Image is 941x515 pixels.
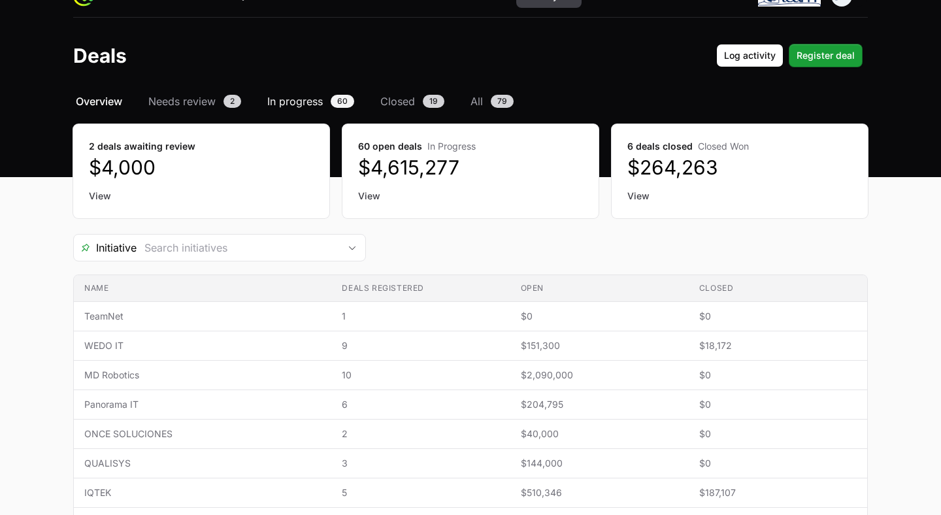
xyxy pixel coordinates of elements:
[73,44,127,67] h1: Deals
[137,235,339,261] input: Search initiatives
[84,457,321,470] span: QUALISYS
[699,369,857,382] span: $0
[491,95,514,108] span: 79
[148,93,216,109] span: Needs review
[73,93,125,109] a: Overview
[521,310,678,323] span: $0
[89,156,314,179] dd: $4,000
[699,310,857,323] span: $0
[89,140,314,153] dt: 2 deals awaiting review
[84,310,321,323] span: TeamNet
[74,240,137,256] span: Initiative
[342,457,499,470] span: 3
[74,275,331,302] th: Name
[342,339,499,352] span: 9
[521,457,678,470] span: $144,000
[521,339,678,352] span: $151,300
[342,427,499,440] span: 2
[76,93,122,109] span: Overview
[358,140,583,153] dt: 60 open deals
[627,140,852,153] dt: 6 deals closed
[427,141,476,152] span: In Progress
[699,398,857,411] span: $0
[84,339,321,352] span: WEDO IT
[331,275,510,302] th: Deals registered
[789,44,863,67] button: Register deal
[84,398,321,411] span: Panorama IT
[342,398,499,411] span: 6
[73,93,868,109] nav: Deals navigation
[716,44,863,67] div: Primary actions
[331,95,354,108] span: 60
[84,486,321,499] span: IQTEK
[84,369,321,382] span: MD Robotics
[339,235,365,261] div: Open
[84,427,321,440] span: ONCE SOLUCIONES
[265,93,357,109] a: In progress60
[797,48,855,63] span: Register deal
[699,486,857,499] span: $187,107
[342,486,499,499] span: 5
[342,369,499,382] span: 10
[521,427,678,440] span: $40,000
[223,95,241,108] span: 2
[423,95,444,108] span: 19
[627,190,852,203] a: View
[358,156,583,179] dd: $4,615,277
[724,48,776,63] span: Log activity
[627,156,852,179] dd: $264,263
[521,486,678,499] span: $510,346
[267,93,323,109] span: In progress
[468,93,516,109] a: All79
[521,398,678,411] span: $204,795
[358,190,583,203] a: View
[342,310,499,323] span: 1
[699,427,857,440] span: $0
[510,275,689,302] th: Open
[699,457,857,470] span: $0
[521,369,678,382] span: $2,090,000
[716,44,784,67] button: Log activity
[146,93,244,109] a: Needs review2
[698,141,749,152] span: Closed Won
[470,93,483,109] span: All
[689,275,867,302] th: Closed
[380,93,415,109] span: Closed
[89,190,314,203] a: View
[699,339,857,352] span: $18,172
[378,93,447,109] a: Closed19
